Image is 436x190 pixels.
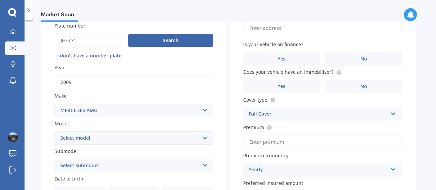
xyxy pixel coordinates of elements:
[243,124,264,131] span: Premium
[54,64,65,71] span: Year
[54,148,78,154] span: Submodel
[249,110,388,118] div: Full Cover
[243,21,402,35] input: Enter address
[243,180,303,187] span: Preferred insured amount
[243,69,333,75] span: Does your vehicle have an immobiliser?
[278,56,285,62] span: Yes
[278,84,285,89] span: Yes
[41,11,78,20] span: Market Scan
[360,56,367,62] span: No
[54,93,67,99] span: Make
[360,84,367,89] span: No
[243,41,303,48] span: Is your vehicle on finance?
[243,97,267,103] span: Cover type
[243,152,289,159] span: Premium frequency
[249,166,388,174] div: Yearly
[54,22,85,29] span: Plate number
[243,135,402,149] input: Enter premium
[8,132,18,142] img: ACg8ocInJEtfGCCDdGTE1Zs_DNXPPSGXunzWeJ175n_FQRGVUi1VYoiM=s96-c
[54,33,125,48] input: Enter plate number
[54,50,124,61] button: I don’t have a number plate
[54,175,83,182] span: Date of birth
[54,120,69,127] span: Model
[54,75,213,89] input: YYYY
[128,34,213,47] button: Search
